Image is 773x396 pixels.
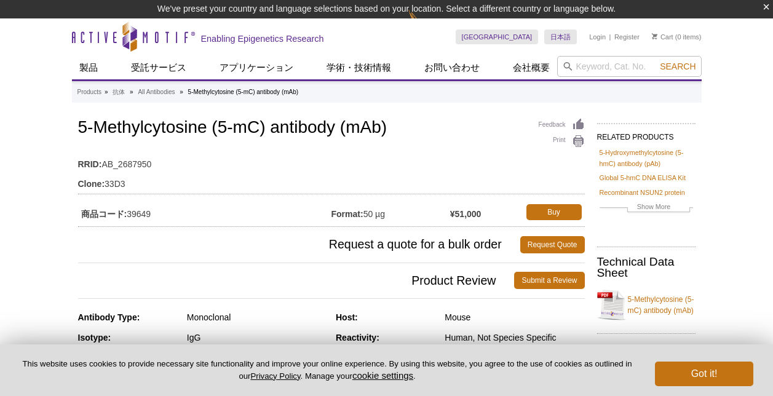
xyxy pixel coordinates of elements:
a: Cart [652,33,673,41]
a: Request Quote [520,236,585,253]
a: 製品 [72,56,105,79]
a: Feedback [539,118,585,132]
li: | [609,30,611,44]
h2: Technical Data Sheet [597,256,696,279]
span: Request a quote for a bulk order [78,236,520,253]
strong: Host: [336,312,358,322]
button: Got it! [655,362,753,386]
a: 受託サービス [124,56,194,79]
li: » [130,89,133,95]
a: Privacy Policy [250,371,300,381]
h2: Enabling Epigenetics Research [201,33,324,44]
a: 抗体 [113,87,125,98]
a: Submit a Review [514,272,584,289]
a: Products [77,87,101,98]
td: 33D3 [78,171,585,191]
strong: Reactivity: [336,333,379,343]
a: Login [589,33,606,41]
strong: Isotype: [78,333,111,343]
td: 50 µg [331,201,450,223]
div: IgG [187,332,327,343]
a: 5-Hydroxymethylcytosine (5-hmC) antibody (pAb) [600,147,693,169]
a: Buy [526,204,582,220]
span: Search [660,61,696,71]
a: Register [614,33,640,41]
a: 学術・技術情報 [319,56,398,79]
h2: Data Thumbnails [597,343,696,354]
li: 5-Methylcytosine (5-mC) antibody (mAb) [188,89,299,95]
a: 会社概要 [505,56,557,79]
a: アプリケーション [212,56,301,79]
div: Monoclonal [187,312,327,323]
strong: Clone: [78,178,105,189]
a: All Antibodies [138,87,175,98]
strong: RRID: [78,159,102,170]
li: (0 items) [652,30,702,44]
p: This website uses cookies to provide necessary site functionality and improve your online experie... [20,358,635,382]
strong: ¥51,000 [450,208,482,220]
div: Human, Not Species Specific [445,332,584,343]
img: Your Cart [652,33,657,39]
h1: 5-Methylcytosine (5-mC) antibody (mAb) [78,118,585,139]
a: [GEOGRAPHIC_DATA] [456,30,539,44]
td: AB_2687950 [78,151,585,171]
strong: Antibody Type: [78,312,140,322]
li: » [105,89,108,95]
a: Recombinant NSUN2 protein [600,187,685,198]
a: Show More [600,201,693,215]
div: Mouse [445,312,584,323]
td: 39649 [78,201,331,223]
h2: RELATED PRODUCTS [597,123,696,145]
li: » [180,89,183,95]
a: 日本語 [544,30,577,44]
a: お問い合わせ [417,56,487,79]
button: Search [656,61,699,72]
button: cookie settings [352,370,413,381]
a: Print [539,135,585,148]
strong: 商品コード: [81,208,127,220]
a: Global 5-hmC DNA ELISA Kit [600,172,686,183]
span: Product Review [78,272,515,289]
strong: Format: [331,208,363,220]
a: 5-Methylcytosine (5-mC) antibody (mAb) [597,287,696,323]
img: Change Here [408,9,441,38]
input: Keyword, Cat. No. [557,56,702,77]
